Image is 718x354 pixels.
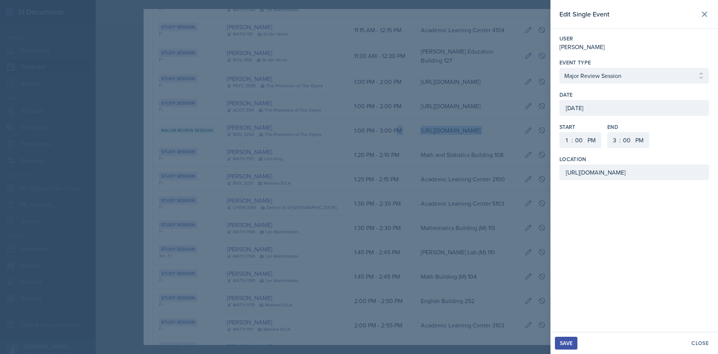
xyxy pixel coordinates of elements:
[559,123,601,131] label: Start
[559,164,709,180] input: Enter location
[691,340,709,346] div: Close
[559,155,586,163] label: Location
[571,136,573,145] div: :
[559,91,573,99] label: Date
[559,42,709,51] div: [PERSON_NAME]
[619,136,621,145] div: :
[555,337,577,350] button: Save
[559,35,709,42] label: User
[559,9,610,19] h2: Edit Single Event
[687,337,714,350] button: Close
[559,59,591,66] label: Event Type
[607,123,649,131] label: End
[560,340,573,346] div: Save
